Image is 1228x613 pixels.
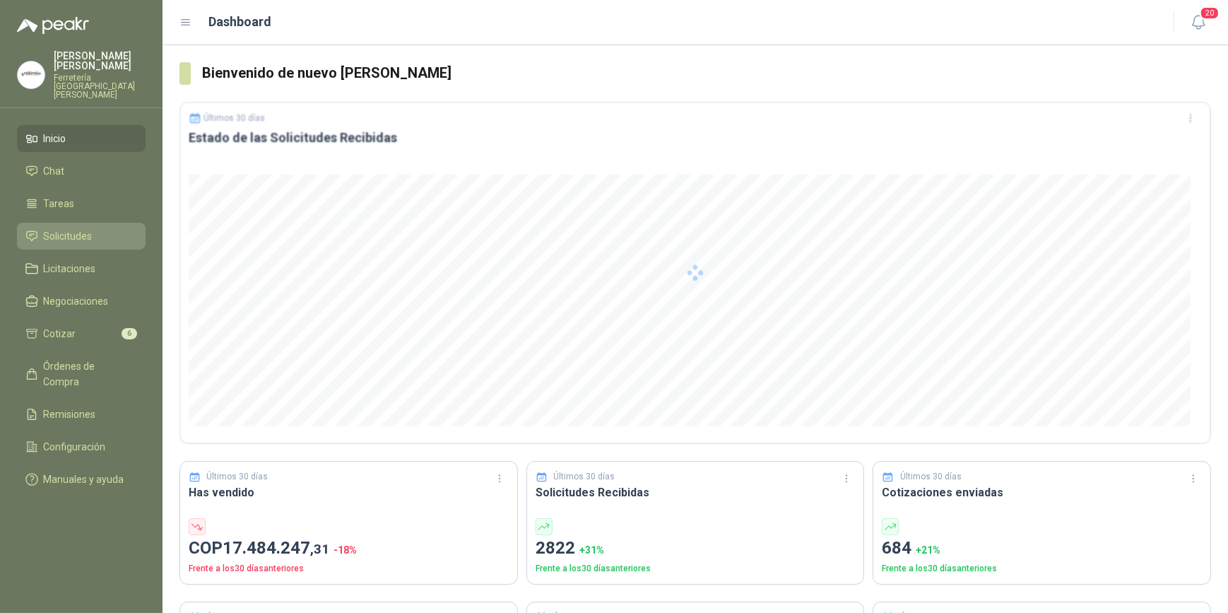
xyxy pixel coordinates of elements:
[553,470,615,484] p: Últimos 30 días
[17,433,146,460] a: Configuración
[44,293,109,309] span: Negociaciones
[333,544,357,556] span: -18 %
[17,158,146,185] a: Chat
[189,535,509,562] p: COP
[17,125,146,152] a: Inicio
[1186,10,1211,35] button: 20
[916,544,940,556] span: + 21 %
[17,17,89,34] img: Logo peakr
[44,228,93,244] span: Solicitudes
[17,401,146,428] a: Remisiones
[44,131,66,146] span: Inicio
[54,74,146,99] p: Ferretería [GEOGRAPHIC_DATA][PERSON_NAME]
[17,353,146,395] a: Órdenes de Compra
[44,261,96,276] span: Licitaciones
[189,562,509,576] p: Frente a los 30 días anteriores
[882,562,1202,576] p: Frente a los 30 días anteriores
[17,223,146,250] a: Solicitudes
[223,538,329,558] span: 17.484.247
[18,62,45,88] img: Company Logo
[207,470,268,484] p: Últimos 30 días
[17,288,146,315] a: Negociaciones
[54,51,146,71] p: [PERSON_NAME] [PERSON_NAME]
[17,320,146,347] a: Cotizar6
[44,196,75,211] span: Tareas
[536,484,856,501] h3: Solicitudes Recibidas
[44,439,106,455] span: Configuración
[17,190,146,217] a: Tareas
[17,255,146,282] a: Licitaciones
[17,466,146,493] a: Manuales y ayuda
[579,544,604,556] span: + 31 %
[536,535,856,562] p: 2822
[202,62,1211,84] h3: Bienvenido de nuevo [PERSON_NAME]
[44,407,96,422] span: Remisiones
[209,12,272,32] h1: Dashboard
[122,328,137,339] span: 6
[1200,6,1220,20] span: 20
[44,163,65,179] span: Chat
[310,541,329,557] span: ,31
[189,484,509,501] h3: Has vendido
[44,472,124,487] span: Manuales y ayuda
[44,326,76,341] span: Cotizar
[536,562,856,576] p: Frente a los 30 días anteriores
[882,484,1202,501] h3: Cotizaciones enviadas
[900,470,962,484] p: Últimos 30 días
[882,535,1202,562] p: 684
[44,358,132,390] span: Órdenes de Compra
